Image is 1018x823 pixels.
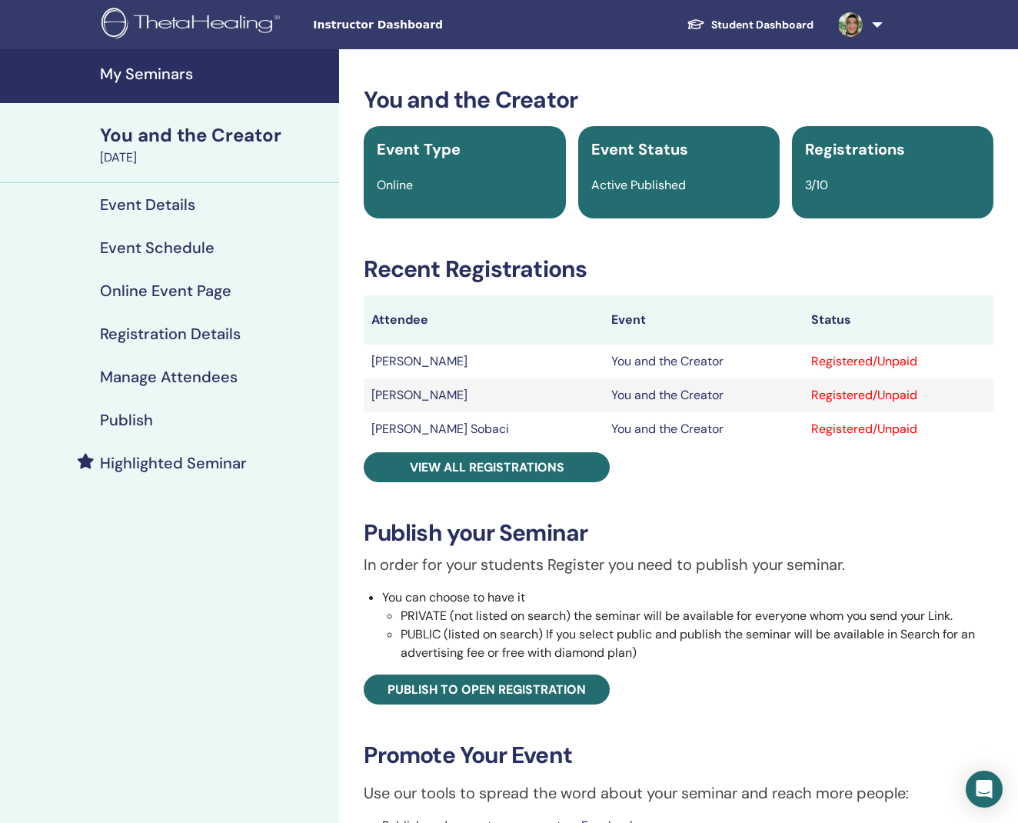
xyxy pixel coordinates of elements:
[100,148,330,167] div: [DATE]
[100,65,330,83] h4: My Seminars
[91,122,339,167] a: You and the Creator[DATE]
[364,741,993,769] h3: Promote Your Event
[364,378,603,412] td: [PERSON_NAME]
[604,378,803,412] td: You and the Creator
[410,459,564,475] span: View all registrations
[674,11,826,39] a: Student Dashboard
[388,681,586,698] span: Publish to open registration
[100,282,231,300] h4: Online Event Page
[382,588,993,662] li: You can choose to have it
[604,412,803,446] td: You and the Creator
[364,452,610,482] a: View all registrations
[100,368,238,386] h4: Manage Attendees
[364,255,993,283] h3: Recent Registrations
[100,325,241,343] h4: Registration Details
[364,86,993,114] h3: You and the Creator
[364,345,603,378] td: [PERSON_NAME]
[591,177,686,193] span: Active Published
[591,139,688,159] span: Event Status
[687,18,705,31] img: graduation-cap-white.svg
[364,519,993,547] h3: Publish your Seminar
[364,675,610,705] a: Publish to open registration
[100,454,247,472] h4: Highlighted Seminar
[966,771,1003,808] div: Open Intercom Messenger
[377,139,461,159] span: Event Type
[811,352,986,371] div: Registered/Unpaid
[811,420,986,438] div: Registered/Unpaid
[364,553,993,576] p: In order for your students Register you need to publish your seminar.
[604,345,803,378] td: You and the Creator
[401,607,993,625] li: PRIVATE (not listed on search) the seminar will be available for everyone whom you send your Link.
[101,8,285,42] img: logo.png
[377,177,413,193] span: Online
[100,411,153,429] h4: Publish
[401,625,993,662] li: PUBLIC (listed on search) If you select public and publish the seminar will be available in Searc...
[805,139,905,159] span: Registrations
[805,177,828,193] span: 3/10
[803,295,993,345] th: Status
[838,12,863,37] img: default.jpg
[313,17,544,33] span: Instructor Dashboard
[100,238,215,257] h4: Event Schedule
[364,781,993,805] p: Use our tools to spread the word about your seminar and reach more people:
[811,386,986,405] div: Registered/Unpaid
[100,122,330,148] div: You and the Creator
[100,195,195,214] h4: Event Details
[604,295,803,345] th: Event
[364,412,603,446] td: [PERSON_NAME] Sobaci
[364,295,603,345] th: Attendee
